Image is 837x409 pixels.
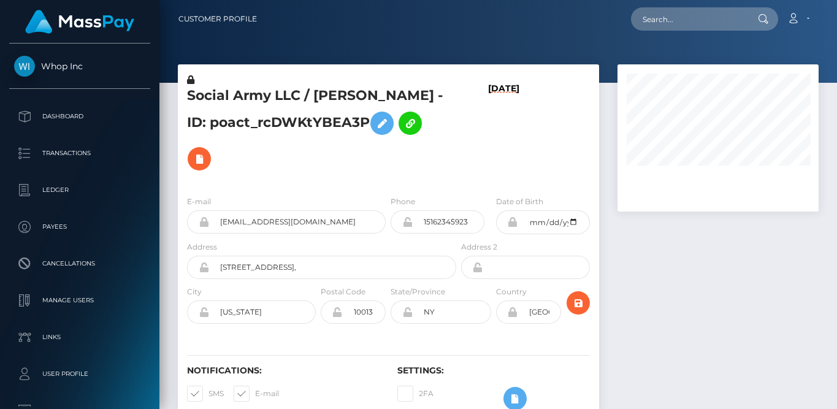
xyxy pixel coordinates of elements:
[9,212,150,242] a: Payees
[187,242,217,253] label: Address
[9,175,150,205] a: Ledger
[14,107,145,126] p: Dashboard
[9,359,150,389] a: User Profile
[14,144,145,162] p: Transactions
[391,286,445,297] label: State/Province
[9,322,150,353] a: Links
[187,86,449,177] h5: Social Army LLC / [PERSON_NAME] - ID: poact_rcDWKtYBEA3P
[496,286,527,297] label: Country
[9,248,150,279] a: Cancellations
[9,285,150,316] a: Manage Users
[14,181,145,199] p: Ledger
[14,365,145,383] p: User Profile
[496,196,543,207] label: Date of Birth
[9,101,150,132] a: Dashboard
[321,286,365,297] label: Postal Code
[488,83,519,181] h6: [DATE]
[14,254,145,273] p: Cancellations
[9,138,150,169] a: Transactions
[14,218,145,236] p: Payees
[461,242,497,253] label: Address 2
[187,196,211,207] label: E-mail
[391,196,415,207] label: Phone
[25,10,134,34] img: MassPay Logo
[14,291,145,310] p: Manage Users
[187,286,202,297] label: City
[178,6,257,32] a: Customer Profile
[234,386,279,402] label: E-mail
[397,386,434,402] label: 2FA
[187,365,379,376] h6: Notifications:
[187,386,224,402] label: SMS
[14,328,145,346] p: Links
[9,61,150,72] span: Whop Inc
[631,7,746,31] input: Search...
[397,365,589,376] h6: Settings:
[14,56,35,77] img: Whop Inc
